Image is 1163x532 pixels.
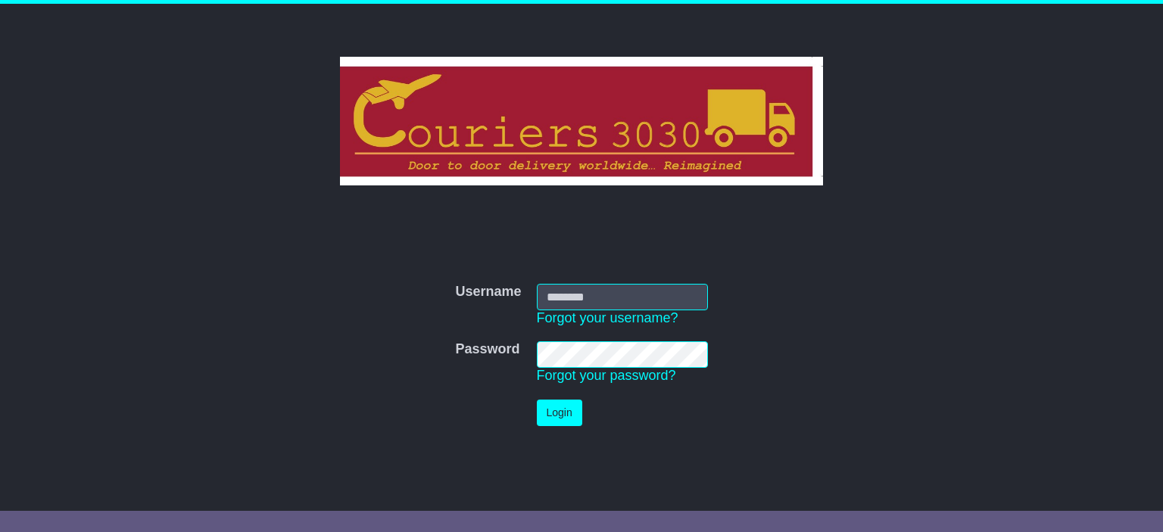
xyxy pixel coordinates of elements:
[537,310,678,325] a: Forgot your username?
[537,400,582,426] button: Login
[537,368,676,383] a: Forgot your password?
[455,341,519,358] label: Password
[340,57,824,185] img: Couriers 3030
[455,284,521,300] label: Username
